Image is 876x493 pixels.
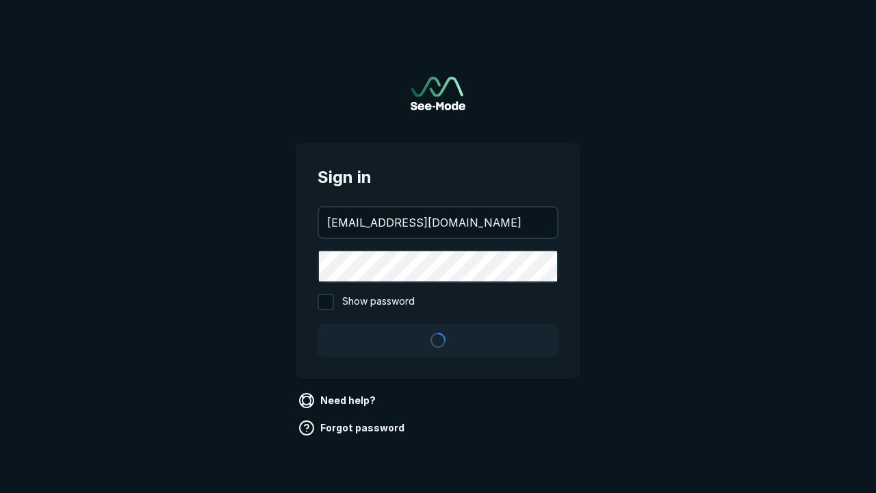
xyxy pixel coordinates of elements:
img: See-Mode Logo [411,77,465,110]
a: Go to sign in [411,77,465,110]
span: Sign in [318,165,558,190]
span: Show password [342,294,415,310]
a: Need help? [296,390,381,412]
input: your@email.com [319,207,557,238]
a: Forgot password [296,417,410,439]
